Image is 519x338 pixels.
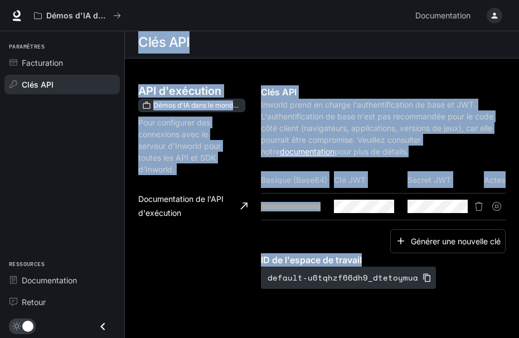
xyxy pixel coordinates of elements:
[261,100,493,156] font: Inworld prend en charge l'authentification de base et JWT. L'authentification de base n'est pas r...
[29,4,126,27] button: Tous les espaces de travail
[268,272,418,283] font: default-u6tqhzf66dh9_dtetoymua
[9,43,45,50] font: Paramètres
[488,197,506,215] button: Suspendre la clé API
[138,99,245,112] div: Ces clés s'appliqueront uniquement à votre espace de travail actuel
[22,58,63,67] font: Facturation
[22,80,54,89] font: Clés API
[408,175,451,185] font: Secret JWT
[90,315,115,338] button: Fermer le tiroir
[4,271,120,290] a: Documentation
[138,194,224,218] font: Documentation de l'API d'exécution
[261,175,327,185] font: Basique (Base64)
[22,297,46,307] font: Retour
[138,118,221,174] font: Pour configurer des connexions avec le serveur d'Inworld pour toutes les API et SDK d'Inworld.
[4,292,120,312] a: Retour
[138,34,190,50] font: Clés API
[4,75,120,94] a: Clés API
[9,260,45,268] font: Ressources
[484,175,506,185] font: Actes
[261,254,362,265] font: ID de l'espace de travail
[280,147,334,156] a: documentation
[411,236,501,245] font: Générer une nouvelle clé
[261,267,436,289] button: default-u6tqhzf66dh9_dtetoymua
[390,229,506,253] button: Générer une nouvelle clé
[334,175,366,185] font: Clé JWT
[22,320,33,332] span: Basculement du mode sombre
[134,189,252,224] a: Documentation de l'API d'exécution
[261,86,297,98] font: Clés API
[46,11,167,20] font: Démos d'IA dans le monde réel
[153,101,251,109] font: Démos d'IA dans le monde réel
[138,84,221,98] font: API d'exécution
[4,53,120,73] a: Facturation
[470,197,488,215] button: Supprimer la clé API
[415,11,471,20] font: Documentation
[411,4,479,27] a: Documentation
[22,276,77,285] font: Documentation
[334,147,409,156] font: pour plus de détails.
